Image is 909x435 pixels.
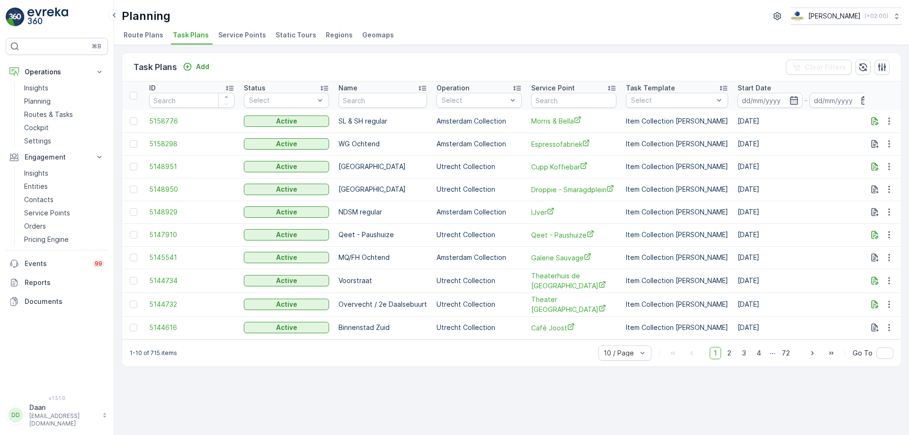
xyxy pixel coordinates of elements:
div: Toggle Row Selected [130,277,137,284]
input: dd/mm/yyyy [810,93,874,108]
p: Insights [24,83,48,93]
p: Planning [24,97,51,106]
button: DDDaan[EMAIL_ADDRESS][DOMAIN_NAME] [6,403,108,427]
p: Cockpit [24,123,49,133]
div: DD [8,408,23,423]
span: 5147910 [149,230,234,240]
a: 5148950 [149,185,234,194]
p: Item Collection [PERSON_NAME] [626,230,728,240]
div: Toggle Row Selected [130,163,137,170]
a: Documents [6,292,108,311]
p: Active [276,207,297,217]
p: 1-10 of 715 items [130,349,177,357]
p: Item Collection [PERSON_NAME] [626,323,728,332]
span: 5158298 [149,139,234,149]
input: dd/mm/yyyy [738,93,802,108]
p: Item Collection [PERSON_NAME] [626,162,728,171]
button: Active [244,206,329,218]
div: Toggle Row Selected [130,301,137,308]
a: Qeet - Paushuize [531,230,616,240]
p: Utrecht Collection [437,323,522,332]
td: [DATE] [733,316,879,339]
span: 3 [738,347,750,359]
button: Engagement [6,148,108,167]
p: Events [25,259,87,268]
p: NDSM regular [339,207,427,217]
p: Amsterdam Collection [437,116,522,126]
a: Entities [20,180,108,193]
span: 5144616 [149,323,234,332]
a: Pricing Engine [20,233,108,246]
span: Task Plans [173,30,209,40]
a: 5148951 [149,162,234,171]
span: v 1.51.0 [6,395,108,401]
p: Pricing Engine [24,235,69,244]
a: Contacts [20,193,108,206]
p: Active [276,300,297,309]
div: Toggle Row Selected [130,208,137,216]
p: [GEOGRAPHIC_DATA] [339,162,427,171]
span: Galerie Sauvage [531,253,616,263]
p: Item Collection [PERSON_NAME] [626,185,728,194]
span: 2 [723,347,736,359]
p: Utrecht Collection [437,300,522,309]
p: Add [196,62,209,71]
td: [DATE] [733,133,879,155]
a: Morris & Bella [531,116,616,126]
p: WG Ochtend [339,139,427,149]
p: Item Collection [PERSON_NAME] [626,139,728,149]
p: Planning [122,9,170,24]
div: Toggle Row Selected [130,324,137,331]
p: Operations [25,67,89,77]
p: Task Template [626,83,675,93]
span: 72 [777,347,794,359]
a: 5148929 [149,207,234,217]
p: 99 [95,260,102,267]
p: Qeet - Paushuize [339,230,427,240]
button: Active [244,115,329,127]
a: 5158776 [149,116,234,126]
p: Item Collection [PERSON_NAME] [626,207,728,217]
a: Cupp Koffiebar [531,162,616,172]
p: Active [276,162,297,171]
a: Theater Utrecht [531,295,616,314]
a: Café Joost [531,323,616,333]
p: Active [276,116,297,126]
td: [DATE] [733,155,879,178]
p: Active [276,253,297,262]
div: Toggle Row Selected [130,117,137,125]
a: 5144734 [149,276,234,285]
a: Insights [20,81,108,95]
button: Clear Filters [786,60,852,75]
a: Insights [20,167,108,180]
input: Search [531,93,616,108]
input: Search [149,93,234,108]
a: IJver [531,207,616,217]
td: [DATE] [733,201,879,223]
p: Select [249,96,314,105]
p: Active [276,276,297,285]
a: 5144732 [149,300,234,309]
button: Operations [6,62,108,81]
p: Item Collection [PERSON_NAME] [626,253,728,262]
p: Item Collection [PERSON_NAME] [626,116,728,126]
a: Droppie - Smaragdplein [531,185,616,195]
p: Insights [24,169,48,178]
a: Orders [20,220,108,233]
p: Utrecht Collection [437,185,522,194]
span: 4 [752,347,766,359]
p: Service Point [531,83,575,93]
p: Select [442,96,507,105]
button: Active [244,299,329,310]
p: Amsterdam Collection [437,207,522,217]
button: Active [244,161,329,172]
p: ... [770,347,775,359]
img: logo [6,8,25,27]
